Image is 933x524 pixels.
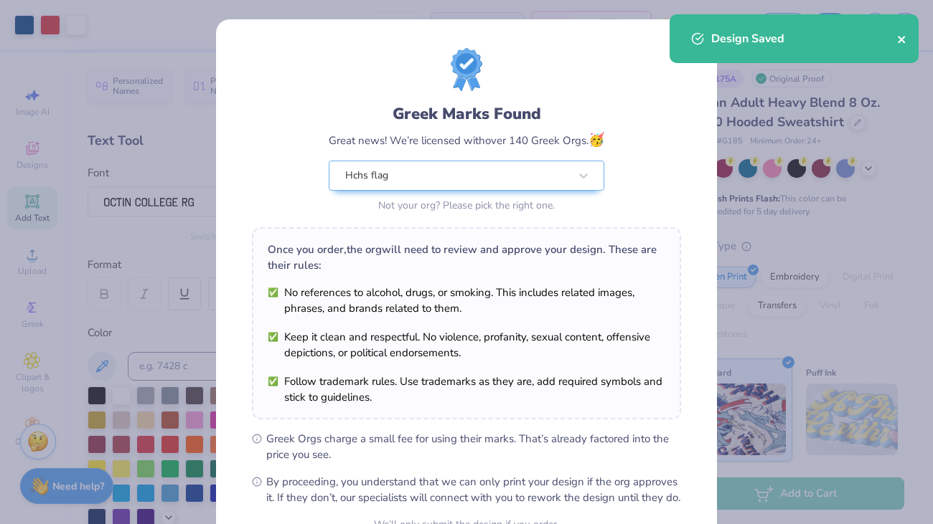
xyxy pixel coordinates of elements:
[451,48,482,91] img: license-marks-badge.png
[268,285,665,316] li: No references to alcohol, drugs, or smoking. This includes related images, phrases, and brands re...
[589,131,604,148] span: 🥳
[266,474,681,505] span: By proceeding, you understand that we can only print your design if the org approves it. If they ...
[329,198,604,213] div: Not your org? Please pick the right one.
[329,130,604,150] div: Great news! We’re licensed with over 140 Greek Orgs.
[268,329,665,361] li: Keep it clean and respectful. No violence, profanity, sexual content, offensive depictions, or po...
[329,103,604,125] div: Greek Marks Found
[266,431,681,462] span: Greek Orgs charge a small fee for using their marks. That’s already factored into the price you see.
[268,242,665,273] div: Once you order, the org will need to review and approve your design. These are their rules:
[268,373,665,405] li: Follow trademark rules. Use trademarks as they are, add required symbols and stick to guidelines.
[897,30,907,47] button: close
[711,30,897,47] div: Design Saved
